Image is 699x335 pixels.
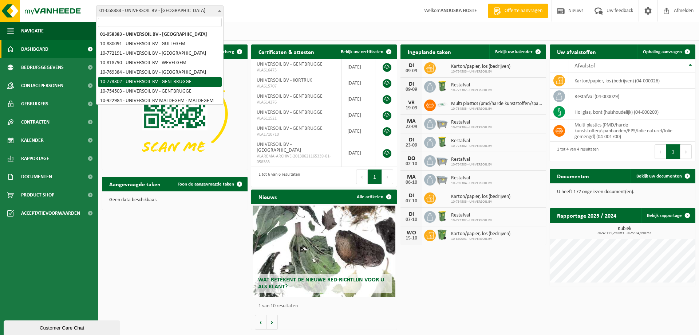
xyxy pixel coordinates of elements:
div: 23-09 [404,143,419,148]
div: DI [404,81,419,87]
button: 1 [666,144,680,159]
div: DO [404,156,419,161]
span: VLA616475 [257,67,336,73]
iframe: chat widget [4,319,122,335]
span: UNIVERSOIL BV - GENTBRUGGE [257,62,323,67]
img: WB-0240-HPE-GN-50 [436,210,448,222]
span: Restafval [451,138,492,144]
div: 02-10 [404,161,419,167]
td: [DATE] [342,139,375,167]
span: 10-773302 - UNIVERSOIL BV [451,144,492,148]
span: Contracten [21,113,50,131]
td: multi plastics (PMD/harde kunststoffen/spanbanden/EPS/folie naturel/folie gemengd) (04-001700) [569,120,695,142]
p: Geen data beschikbaar. [109,198,240,203]
div: DI [404,63,419,69]
span: UNIVERSOIL BV - GENTBRUGGE [257,94,323,99]
button: Verberg [212,44,247,59]
li: 10-754503 - UNIVERSOIL BV - GENTBRUGGE [98,87,222,96]
span: UNIVERSOIL BV - [GEOGRAPHIC_DATA] [257,142,301,153]
span: Wat betekent de nieuwe RED-richtlijn voor u als klant? [258,277,384,290]
button: Volgende [266,315,278,330]
img: WB-0240-HPE-GN-50 [436,136,448,148]
li: 10-773302 - UNIVERSOIL BV - GENTBRUGGE [98,77,222,87]
li: 10-772191 - UNIVERSOIL BV - [GEOGRAPHIC_DATA] [98,49,222,58]
span: Documenten [21,168,52,186]
div: MA [404,174,419,180]
span: 01-058383 - UNIVERSOIL BV - WOLUWE-SAINT-PIERRE [96,6,223,16]
p: 1 van 10 resultaten [258,304,393,309]
span: Bekijk uw documenten [636,174,682,179]
td: restafval (04-000029) [569,89,695,104]
span: Ophaling aanvragen [643,50,682,54]
span: UNIVERSOIL BV - GENTBRUGGE [257,126,323,131]
button: Vorige [255,315,266,330]
h2: Rapportage 2025 / 2024 [550,208,624,222]
button: Previous [356,170,368,184]
img: LP-SK-00500-LPE-16 [436,98,448,111]
a: Bekijk rapportage [641,208,695,223]
span: Product Shop [21,186,54,204]
li: 10-922984 - UNIVERSOIL BV MALDEGEM - MALDEGEM [98,96,222,106]
span: 10-754503 - UNIVERSOIL BV [451,70,510,74]
span: Restafval [451,157,492,163]
div: MA [404,118,419,124]
td: [DATE] [342,107,375,123]
h2: Certificaten & attesten [251,44,321,59]
span: Karton/papier, los (bedrijven) [451,194,510,200]
span: 10-773302 - UNIVERSOIL BV [451,218,492,223]
span: VLAREMA-ARCHIVE-20130621165339-01-058383 [257,153,336,165]
td: hol glas, bont (huishoudelijk) (04-000209) [569,104,695,120]
span: Karton/papier, los (bedrijven) [451,64,510,70]
td: [DATE] [342,59,375,75]
div: 22-09 [404,124,419,129]
span: UNIVERSOIL BV - GENTBRUGGE [257,110,323,115]
div: 07-10 [404,199,419,204]
a: Bekijk uw kalender [489,44,545,59]
li: 10-769384 - UNIVERSOIL BV - [GEOGRAPHIC_DATA] [98,68,222,77]
span: Restafval [451,213,492,218]
h3: Kubiek [553,226,695,235]
span: Toon de aangevraagde taken [178,182,234,187]
div: 1 tot 4 van 4 resultaten [553,144,599,160]
a: Bekijk uw documenten [631,169,695,183]
h2: Aangevraagde taken [102,177,168,191]
span: 10-754503 - UNIVERSOIL BV [451,163,492,167]
span: Dashboard [21,40,48,58]
a: Toon de aangevraagde taken [172,177,247,191]
span: Karton/papier, los (bedrijven) [451,231,510,237]
span: Restafval [451,175,492,181]
div: WO [404,230,419,236]
a: Ophaling aanvragen [637,44,695,59]
span: Navigatie [21,22,44,40]
div: DI [404,211,419,217]
li: 10-880091 - UNIVERSOIL BV - GULLEGEM [98,39,222,49]
img: WB-0370-HPE-GN-50 [436,229,448,241]
div: DI [404,137,419,143]
a: Offerte aanvragen [488,4,548,18]
div: 06-10 [404,180,419,185]
span: Verberg [218,50,234,54]
div: 09-09 [404,69,419,74]
span: 10-769384 - UNIVERSOIL BV [451,125,492,130]
span: 01-058383 - UNIVERSOIL BV - WOLUWE-SAINT-PIERRE [96,5,224,16]
span: 10-769384 - UNIVERSOIL BV [451,181,492,186]
li: 01-058383 - UNIVERSOIL BV - [GEOGRAPHIC_DATA] [98,30,222,39]
td: karton/papier, los (bedrijven) (04-000026) [569,73,695,89]
img: WB-2500-GAL-GY-01 [436,117,448,129]
p: U heeft 172 ongelezen document(en). [557,190,688,195]
div: VR [404,100,419,106]
td: [DATE] [342,91,375,107]
span: Rapportage [21,149,49,168]
span: 10-880091 - UNIVERSOIL BV [451,237,510,241]
td: [DATE] [342,123,375,139]
img: WB-2500-GAL-GY-01 [436,173,448,185]
div: DI [404,193,419,199]
span: VLA615707 [257,83,336,89]
span: Afvalstof [574,63,595,69]
span: 10-754503 - UNIVERSOIL BV [451,200,510,204]
h2: Nieuws [251,190,284,204]
span: Kalender [21,131,44,149]
span: Gebruikers [21,95,48,113]
button: Next [382,170,393,184]
h2: Documenten [550,169,596,183]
